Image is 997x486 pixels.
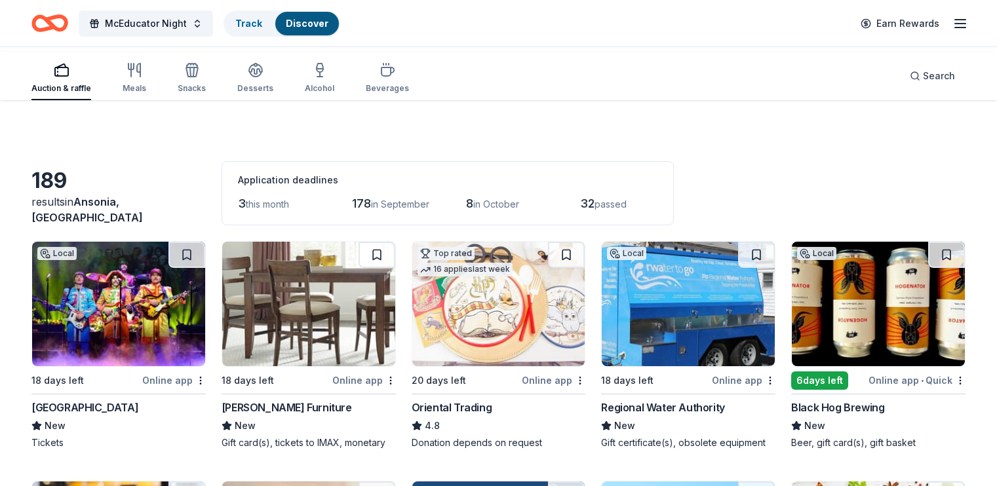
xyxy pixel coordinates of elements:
[412,436,586,449] div: Donation depends on request
[222,400,352,415] div: [PERSON_NAME] Furniture
[235,418,256,434] span: New
[178,57,206,100] button: Snacks
[222,242,395,366] img: Image for Jordan's Furniture
[522,372,585,388] div: Online app
[31,241,206,449] a: Image for Palace TheaterLocal18 days leftOnline app[GEOGRAPHIC_DATA]NewTickets
[238,172,657,188] div: Application deadlines
[31,195,143,224] span: in
[31,57,91,100] button: Auction & raffle
[797,247,836,260] div: Local
[466,196,473,210] span: 8
[238,196,246,210] span: 3
[366,57,409,100] button: Beverages
[32,242,205,366] img: Image for Palace Theater
[418,263,513,276] div: 16 applies last week
[791,371,848,390] div: 6 days left
[899,63,966,89] button: Search
[921,375,924,386] span: •
[595,198,627,210] span: passed
[601,400,724,415] div: Regional Water Authority
[37,247,77,260] div: Local
[425,418,440,434] span: 4.8
[869,372,966,388] div: Online app Quick
[371,198,429,210] span: in September
[237,57,273,100] button: Desserts
[580,196,595,210] span: 32
[222,436,396,449] div: Gift card(s), tickets to IMAX, monetary
[31,436,206,449] div: Tickets
[31,194,206,225] div: results
[31,373,84,388] div: 18 days left
[79,10,213,37] button: McEducator Night
[614,418,635,434] span: New
[224,10,340,37] button: TrackDiscover
[123,57,146,100] button: Meals
[178,83,206,94] div: Snacks
[791,241,966,449] a: Image for Black Hog BrewingLocal6days leftOnline app•QuickBlack Hog BrewingNewBeer, gift card(s),...
[235,18,262,29] a: Track
[412,242,585,366] img: Image for Oriental Trading
[352,196,371,210] span: 178
[332,372,396,388] div: Online app
[105,16,187,31] span: McEducator Night
[712,372,775,388] div: Online app
[142,372,206,388] div: Online app
[601,373,654,388] div: 18 days left
[601,436,775,449] div: Gift certificate(s), obsolete equipment
[791,436,966,449] div: Beer, gift card(s), gift basket
[791,400,884,415] div: Black Hog Brewing
[412,373,466,388] div: 20 days left
[237,83,273,94] div: Desserts
[601,241,775,449] a: Image for Regional Water AuthorityLocal18 days leftOnline appRegional Water AuthorityNewGift cert...
[473,198,519,210] span: in October
[286,18,328,29] a: Discover
[923,68,955,84] span: Search
[412,241,586,449] a: Image for Oriental TradingTop rated16 applieslast week20 days leftOnline appOriental Trading4.8Do...
[792,242,965,366] img: Image for Black Hog Brewing
[602,242,775,366] img: Image for Regional Water Authority
[418,247,475,260] div: Top rated
[607,247,646,260] div: Local
[31,168,206,194] div: 189
[366,83,409,94] div: Beverages
[31,83,91,94] div: Auction & raffle
[412,400,492,415] div: Oriental Trading
[222,241,396,449] a: Image for Jordan's Furniture18 days leftOnline app[PERSON_NAME] FurnitureNewGift card(s), tickets...
[222,373,274,388] div: 18 days left
[853,12,947,35] a: Earn Rewards
[31,195,143,224] span: Ansonia, [GEOGRAPHIC_DATA]
[804,418,825,434] span: New
[123,83,146,94] div: Meals
[305,83,334,94] div: Alcohol
[31,8,68,39] a: Home
[246,198,289,210] span: this month
[31,400,138,415] div: [GEOGRAPHIC_DATA]
[305,57,334,100] button: Alcohol
[45,418,66,434] span: New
